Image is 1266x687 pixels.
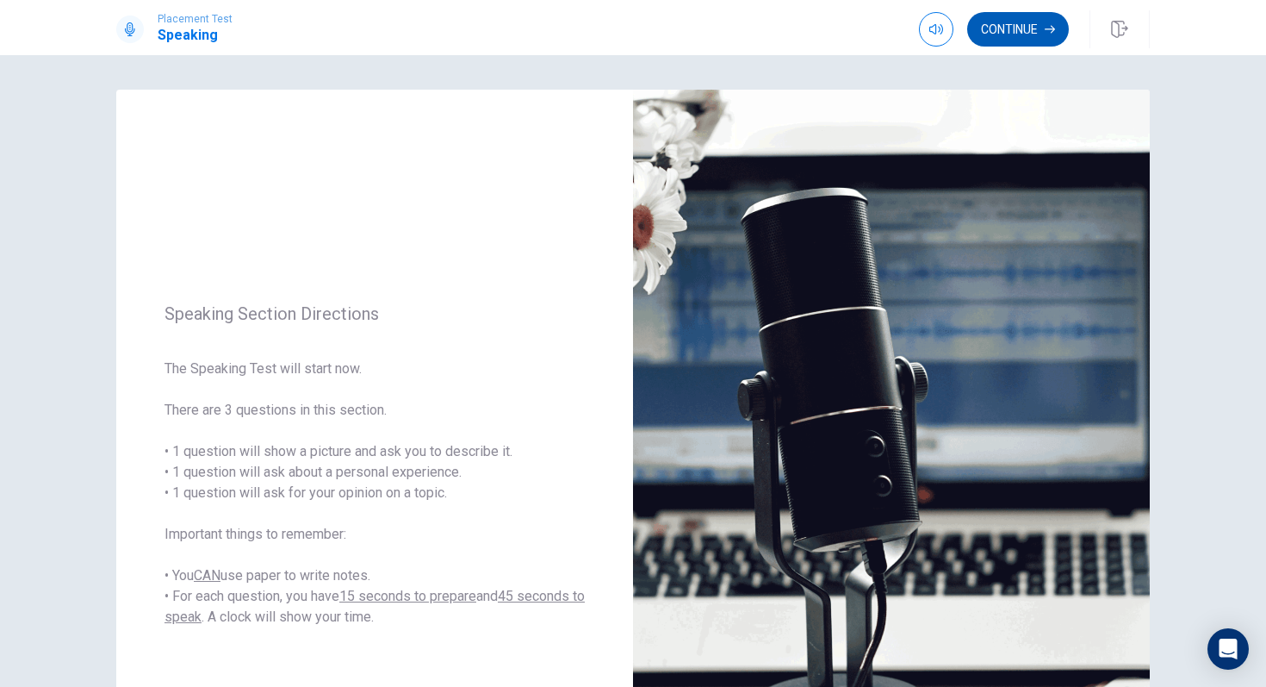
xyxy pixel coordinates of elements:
span: Placement Test [158,13,233,25]
span: Speaking Section Directions [164,303,585,324]
span: The Speaking Test will start now. There are 3 questions in this section. • 1 question will show a... [164,359,585,628]
h1: Speaking [158,25,233,46]
div: Open Intercom Messenger [1207,628,1249,670]
u: CAN [194,567,220,584]
u: 15 seconds to prepare [339,588,476,604]
button: Continue [967,12,1069,47]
